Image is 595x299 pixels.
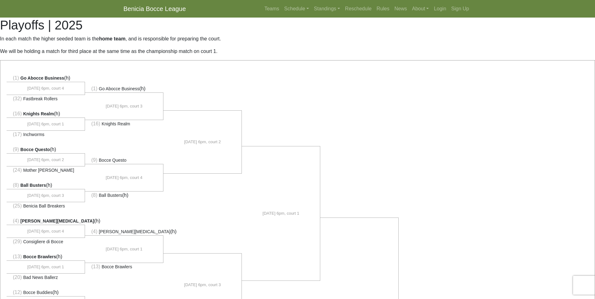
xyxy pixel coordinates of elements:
[13,275,22,280] span: (20)
[106,103,142,109] span: [DATE] 6pm, court 3
[13,147,19,152] span: (9)
[184,139,221,145] span: [DATE] 6pm, court 2
[282,3,311,15] a: Schedule
[85,191,163,199] li: (h)
[27,264,64,270] span: [DATE] 6pm, court 1
[23,290,52,295] span: Bocce Buddies
[410,3,432,15] a: About
[91,264,100,269] span: (13)
[7,181,85,189] li: (h)
[7,289,85,296] li: (h)
[13,218,19,223] span: (4)
[13,132,22,137] span: (17)
[91,229,98,234] span: (4)
[23,132,45,137] span: Inchworms
[262,3,282,15] a: Teams
[91,192,98,198] span: (8)
[20,218,94,223] span: [PERSON_NAME][MEDICAL_DATA]
[7,74,85,82] li: (h)
[13,290,22,295] span: (12)
[13,75,19,81] span: (1)
[102,264,132,269] span: Bocce Brawlers
[7,253,85,261] li: (h)
[99,86,139,91] span: Go Abocce Business
[13,167,22,173] span: (24)
[7,146,85,154] li: (h)
[23,275,58,280] span: Bad News Ballerz
[20,76,64,81] span: Go Abocce Business
[23,239,63,244] span: Consigliere di Bocce
[91,157,98,163] span: (9)
[374,3,392,15] a: Rules
[343,3,374,15] a: Reschedule
[184,282,221,288] span: [DATE] 6pm, court 3
[85,85,163,93] li: (h)
[13,203,22,208] span: (25)
[27,192,64,199] span: [DATE] 6pm, court 3
[102,121,130,126] span: Knights Realm
[99,229,170,234] span: [PERSON_NAME][MEDICAL_DATA]
[13,111,22,116] span: (16)
[311,3,343,15] a: Standings
[13,182,19,188] span: (8)
[99,36,125,41] strong: home team
[7,110,85,118] li: (h)
[13,96,22,101] span: (32)
[20,183,46,188] span: Ball Busters
[20,147,50,152] span: Bocce Questo
[431,3,449,15] a: Login
[23,168,74,173] span: Mother [PERSON_NAME]
[99,158,126,163] span: Bocce Questo
[23,111,54,116] span: Knights Realm
[392,3,410,15] a: News
[27,85,64,92] span: [DATE] 6pm, court 4
[7,217,85,225] li: (h)
[27,157,64,163] span: [DATE] 6pm, court 2
[99,193,122,198] span: Ball Busters
[13,239,22,244] span: (29)
[27,228,64,234] span: [DATE] 6pm, court 4
[449,3,472,15] a: Sign Up
[13,254,22,259] span: (13)
[23,203,65,208] span: Benicia Ball Breakers
[91,121,100,126] span: (16)
[27,121,64,127] span: [DATE] 6pm, court 1
[85,228,163,236] li: (h)
[91,86,98,91] span: (1)
[124,3,186,15] a: Benicia Bocce League
[106,246,142,252] span: [DATE] 6pm, court 1
[106,175,142,181] span: [DATE] 6pm, court 4
[23,254,56,259] span: Bocce Brawlers
[23,96,58,101] span: Fastbreak Rollers
[263,210,299,217] span: [DATE] 6pm, court 1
